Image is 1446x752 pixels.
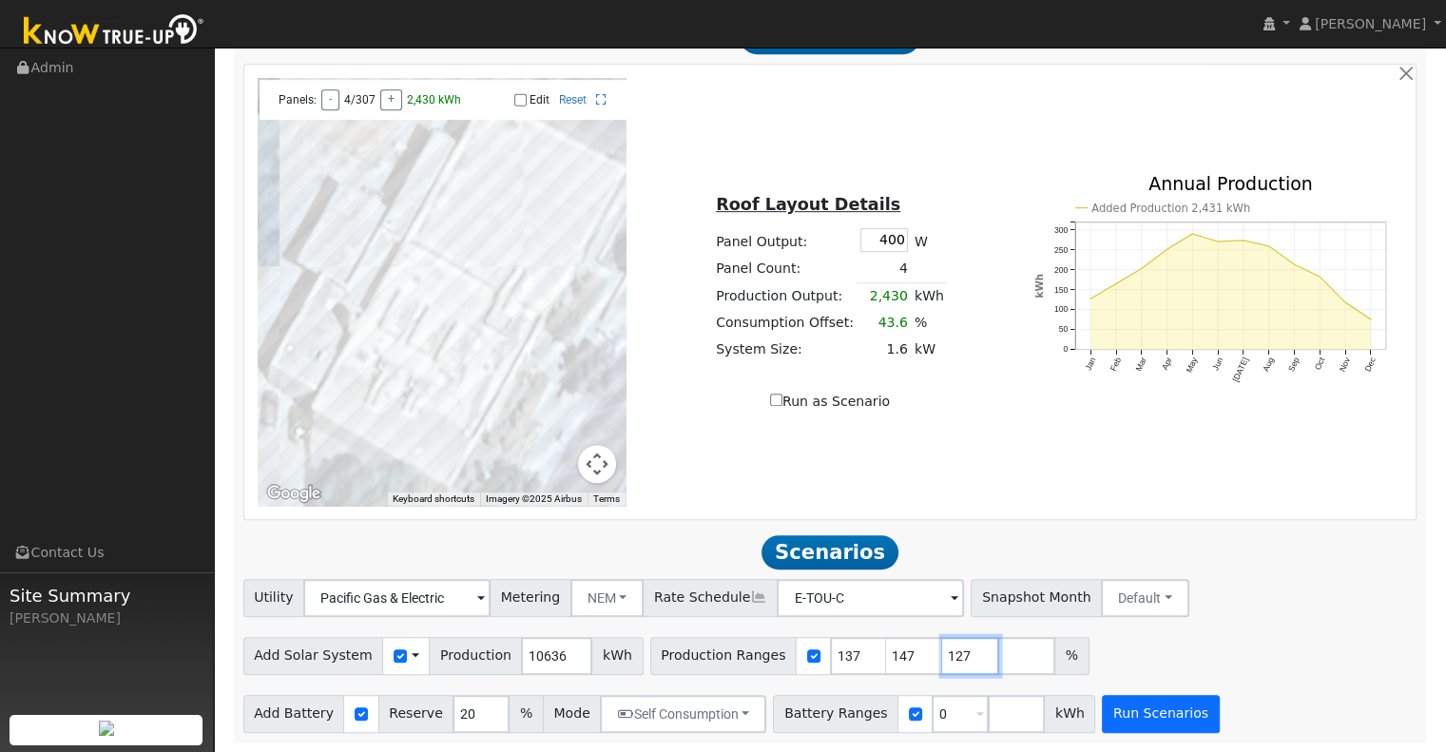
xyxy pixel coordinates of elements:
[773,695,898,733] span: Battery Ranges
[1363,356,1379,374] text: Dec
[593,493,620,504] a: Terms (opens in new tab)
[378,695,454,733] span: Reserve
[578,445,616,483] button: Map camera controls
[1089,297,1091,299] circle: onclick=""
[713,310,858,337] td: Consumption Offset:
[591,637,643,675] span: kWh
[713,282,858,310] td: Production Output:
[344,93,376,106] span: 4/307
[530,93,549,106] label: Edit
[1114,281,1117,284] circle: onclick=""
[1054,264,1069,274] text: 200
[1230,356,1250,383] text: [DATE]
[570,579,645,617] button: NEM
[303,579,491,617] input: Select a Utility
[243,579,305,617] span: Utility
[911,282,947,310] td: kWh
[1140,267,1143,270] circle: onclick=""
[543,695,601,733] span: Mode
[1293,262,1296,265] circle: onclick=""
[762,535,897,569] span: Scenarios
[1191,232,1194,235] circle: onclick=""
[1210,356,1224,372] text: Jun
[770,394,782,406] input: Run as Scenario
[1184,356,1199,375] text: May
[713,255,858,282] td: Panel Count:
[262,481,325,506] img: Google
[1216,240,1219,242] circle: onclick=""
[393,492,474,506] button: Keyboard shortcuts
[1319,275,1321,278] circle: onclick=""
[650,637,797,675] span: Production Ranges
[911,310,947,337] td: %
[1054,304,1069,314] text: 100
[596,93,607,106] a: Full Screen
[1101,579,1189,617] button: Default
[713,224,858,255] td: Panel Output:
[1286,356,1301,373] text: Sep
[713,337,858,363] td: System Size:
[857,282,911,310] td: 2,430
[279,93,317,106] span: Panels:
[380,89,402,110] button: +
[1166,247,1168,250] circle: onclick=""
[1315,16,1426,31] span: [PERSON_NAME]
[243,637,384,675] span: Add Solar System
[1261,356,1276,373] text: Aug
[643,579,778,617] span: Rate Schedule
[911,224,947,255] td: W
[1091,202,1250,215] text: Added Production 2,431 kWh
[600,695,766,733] button: Self Consumption
[716,195,900,214] u: Roof Layout Details
[857,255,911,282] td: 4
[1133,356,1147,373] text: Mar
[1148,172,1313,193] text: Annual Production
[1054,244,1069,254] text: 250
[10,608,203,628] div: [PERSON_NAME]
[1338,356,1353,374] text: Nov
[1313,356,1327,372] text: Oct
[857,310,911,337] td: 43.6
[10,583,203,608] span: Site Summary
[486,493,582,504] span: Imagery ©2025 Airbus
[559,93,587,106] a: Reset
[1160,356,1174,371] text: Apr
[99,721,114,736] img: retrieve
[243,695,345,733] span: Add Battery
[1369,318,1372,320] circle: onclick=""
[262,481,325,506] a: Open this area in Google Maps (opens a new window)
[1054,224,1069,234] text: 300
[490,579,571,617] span: Metering
[1054,637,1089,675] span: %
[1109,356,1123,373] text: Feb
[1032,274,1044,299] text: kWh
[1044,695,1095,733] span: kWh
[1102,695,1219,733] button: Run Scenarios
[509,695,543,733] span: %
[1267,244,1270,247] circle: onclick=""
[429,637,522,675] span: Production
[1059,324,1069,334] text: 50
[1242,239,1244,241] circle: onclick=""
[321,89,339,110] button: -
[857,337,911,363] td: 1.6
[14,10,214,53] img: Know True-Up
[407,93,461,106] span: 2,430 kWh
[911,337,947,363] td: kW
[971,579,1102,617] span: Snapshot Month
[1343,300,1346,303] circle: onclick=""
[1083,356,1097,372] text: Jan
[1054,284,1069,294] text: 150
[770,392,890,412] label: Run as Scenario
[1063,344,1068,354] text: 0
[777,579,964,617] input: Select a Rate Schedule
